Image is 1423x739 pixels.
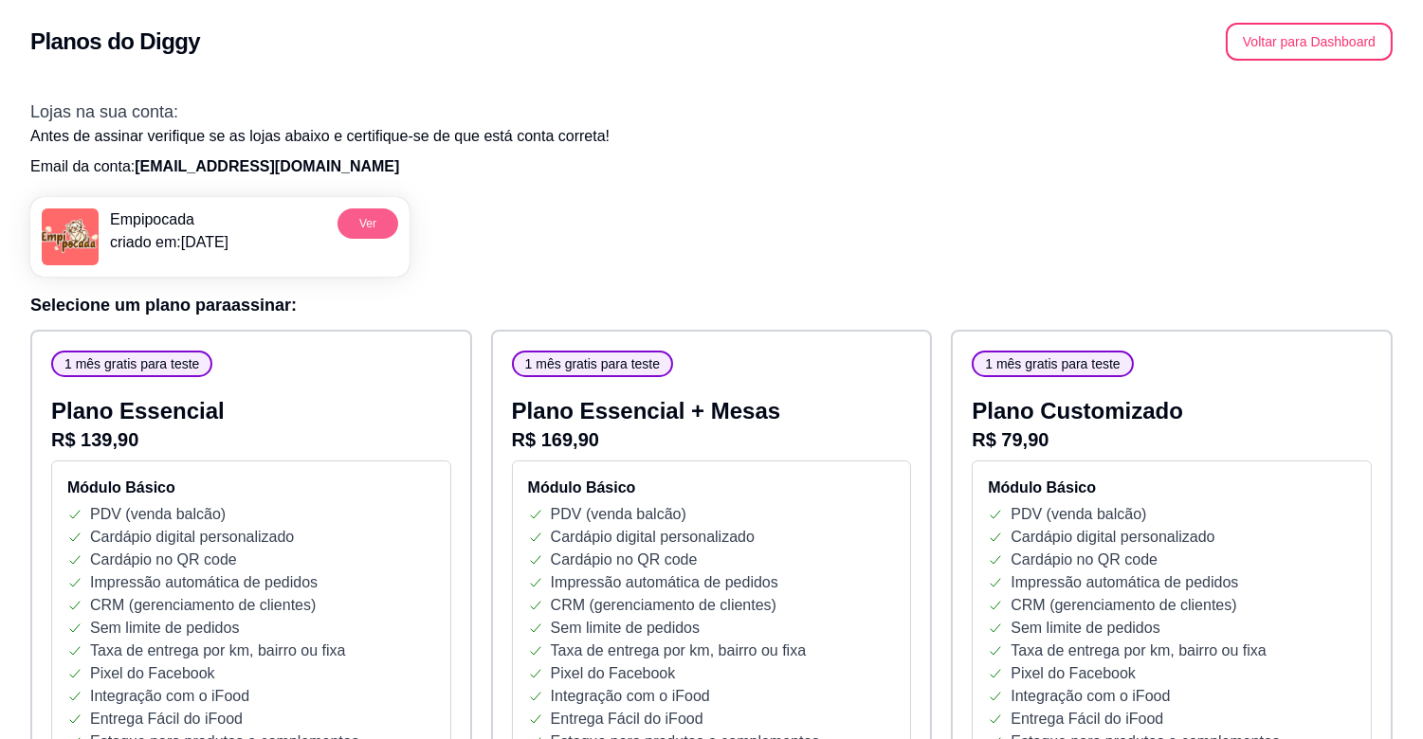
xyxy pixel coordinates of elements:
[30,197,410,277] a: menu logoEmpipocadacriado em:[DATE]Ver
[67,477,435,499] h4: Módulo Básico
[30,155,1393,178] p: Email da conta:
[1011,685,1170,708] p: Integração com o iFood
[1011,640,1266,662] p: Taxa de entrega por km, bairro ou fixa
[51,426,451,453] p: R$ 139,90
[551,685,710,708] p: Integração com o iFood
[90,594,316,617] p: CRM (gerenciamento de clientes)
[551,503,686,526] p: PDV (venda balcão)
[972,426,1372,453] p: R$ 79,90
[30,292,1393,318] h3: Selecione um plano para assinar :
[51,396,451,426] p: Plano Essencial
[110,208,228,231] p: Empipocada
[90,662,215,685] p: Pixel do Facebook
[30,125,1393,148] p: Antes de assinar verifique se as lojas abaixo e certifique-se de que está conta correta!
[551,617,700,640] p: Sem limite de pedidos
[551,708,703,730] p: Entrega Fácil do iFood
[1226,23,1393,61] button: Voltar para Dashboard
[135,158,399,174] span: [EMAIL_ADDRESS][DOMAIN_NAME]
[90,708,243,730] p: Entrega Fácil do iFood
[551,640,806,662] p: Taxa de entrega por km, bairro ou fixa
[988,477,1356,499] h4: Módulo Básico
[110,231,228,254] p: criado em: [DATE]
[1011,662,1136,685] p: Pixel do Facebook
[551,549,698,571] p: Cardápio no QR code
[1011,571,1238,594] p: Impressão automática de pedidos
[1011,708,1163,730] p: Entrega Fácil do iFood
[90,617,239,640] p: Sem limite de pedidos
[551,594,776,617] p: CRM (gerenciamento de clientes)
[90,503,226,526] p: PDV (venda balcão)
[57,354,207,373] span: 1 mês gratis para teste
[90,685,249,708] p: Integração com o iFood
[90,526,294,549] p: Cardápio digital personalizado
[512,396,912,426] p: Plano Essencial + Mesas
[972,396,1372,426] p: Plano Customizado
[1011,594,1236,617] p: CRM (gerenciamento de clientes)
[90,549,237,571] p: Cardápio no QR code
[551,526,755,549] p: Cardápio digital personalizado
[42,208,99,265] img: menu logo
[90,640,345,662] p: Taxa de entrega por km, bairro ou fixa
[977,354,1127,373] span: 1 mês gratis para teste
[30,99,1393,125] h3: Lojas na sua conta:
[528,477,896,499] h4: Módulo Básico
[90,571,318,594] p: Impressão automática de pedidos
[551,662,676,685] p: Pixel do Facebook
[512,426,912,453] p: R$ 169,90
[1226,33,1393,49] a: Voltar para Dashboard
[1011,549,1158,571] p: Cardápio no QR code
[30,27,200,57] h2: Planos do Diggy
[1011,617,1159,640] p: Sem limite de pedidos
[1011,503,1146,526] p: PDV (venda balcão)
[1011,526,1214,549] p: Cardápio digital personalizado
[551,571,778,594] p: Impressão automática de pedidos
[338,208,398,239] button: Ver
[518,354,667,373] span: 1 mês gratis para teste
